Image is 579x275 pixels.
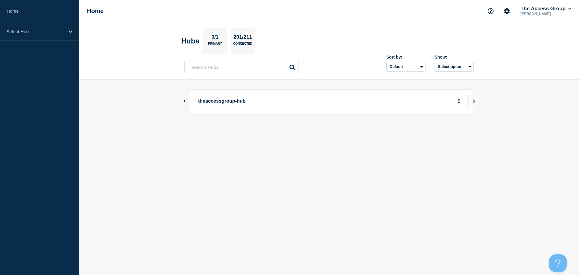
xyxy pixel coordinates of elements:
select: Sort by [386,62,426,72]
iframe: Help Scout Beacon - Open [549,254,567,272]
button: View [467,95,479,107]
div: Show: [435,55,474,59]
div: Sort by: [386,55,426,59]
button: Account settings [501,5,513,18]
button: Show Connected Hubs [183,99,186,104]
button: More actions [455,96,463,107]
p: Select Hub [7,29,65,34]
button: The Access Group [519,6,572,12]
button: Support [484,5,497,18]
button: Select option [435,62,474,72]
p: theaccessgroup-hub [198,96,365,107]
h2: Hubs [181,37,199,45]
input: Search Hubs [184,61,299,73]
p: 0/1 [209,34,221,42]
h1: Home [87,8,104,14]
p: Connected [233,42,252,48]
p: 201/211 [231,34,254,42]
p: Primary [208,42,222,48]
p: [PERSON_NAME] [519,12,572,16]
